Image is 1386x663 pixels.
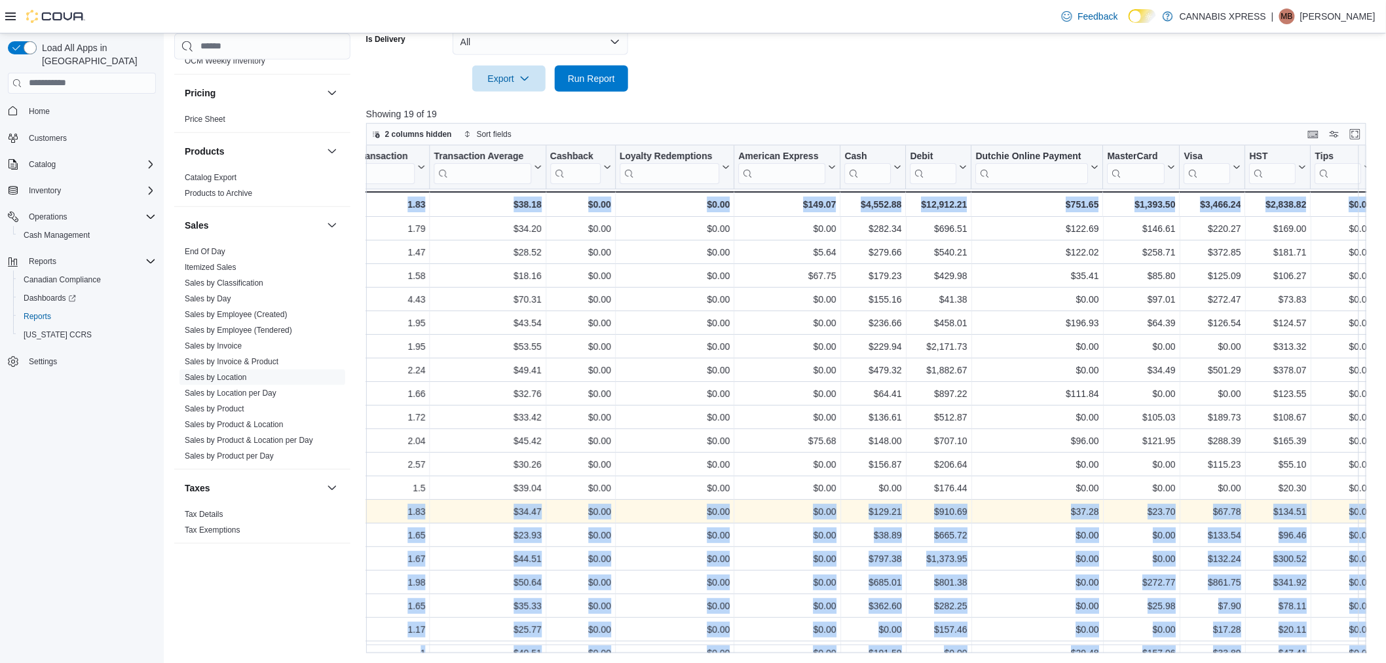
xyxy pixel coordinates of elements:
a: Sales by Day [185,294,231,303]
a: Sales by Employee (Created) [185,309,288,318]
div: $0.00 [975,339,1098,354]
button: Display options [1326,126,1342,142]
div: Visa [1184,150,1230,162]
span: Sales by Employee (Tendered) [185,324,292,335]
div: 1.47 [321,244,425,260]
div: $64.39 [1107,315,1175,331]
button: Cash Management [13,226,161,244]
span: Reports [24,254,156,269]
input: Dark Mode [1129,9,1156,23]
span: Washington CCRS [18,327,156,343]
a: Dashboards [18,290,81,306]
div: $34.49 [1107,362,1175,378]
div: $96.00 [975,433,1098,449]
a: Sales by Invoice [185,341,242,350]
button: Dutchie Online Payment [975,150,1098,183]
div: Loyalty Redemptions [619,150,719,162]
div: $0.00 [738,292,836,307]
button: Sales [324,217,340,233]
span: Cash Management [24,230,90,240]
div: $0.00 [619,197,730,212]
div: Cash [844,150,891,183]
div: $146.61 [1107,221,1175,237]
div: OCM [174,52,350,73]
div: $136.61 [844,409,901,425]
button: Operations [24,209,73,225]
div: Dutchie Online Payment [975,150,1088,183]
div: $124.57 [1249,315,1306,331]
span: Sales by Product [185,403,244,413]
a: Sales by Employee (Tendered) [185,325,292,334]
button: Run Report [555,66,628,92]
span: Feedback [1077,10,1117,23]
span: Home [24,103,156,119]
a: [US_STATE] CCRS [18,327,97,343]
div: $897.22 [910,386,967,402]
button: Catalog [3,155,161,174]
div: $0.00 [550,433,610,449]
div: $28.52 [434,244,541,260]
div: $32.76 [434,386,541,402]
a: Catalog Export [185,172,236,181]
div: $0.00 [620,244,730,260]
div: Cash [844,150,891,162]
a: Tax Details [185,509,223,518]
span: MB [1281,9,1293,24]
div: $0.00 [738,409,836,425]
div: $111.84 [975,386,1098,402]
span: Inventory [24,183,156,199]
div: $0.00 [620,409,730,425]
button: Inventory [24,183,66,199]
button: Taxes [324,480,340,495]
div: $258.71 [1107,244,1175,260]
span: Dashboards [24,293,76,303]
div: 1.58 [321,268,425,284]
div: $0.00 [1315,292,1372,307]
a: Feedback [1057,3,1123,29]
div: $0.00 [620,433,730,449]
div: $0.00 [975,409,1098,425]
a: OCM Weekly Inventory [185,56,265,65]
div: Transaction Average [434,150,531,162]
h3: Sales [185,218,209,231]
div: $220.27 [1184,221,1241,237]
a: Canadian Compliance [18,272,106,288]
div: $0.00 [1315,315,1372,331]
div: Dutchie Online Payment [975,150,1088,162]
span: Sales by Product & Location [185,419,284,429]
span: Catalog [24,157,156,172]
div: $0.00 [550,268,610,284]
div: $1,393.50 [1107,197,1175,212]
a: Sales by Product per Day [185,451,274,460]
button: Products [185,144,322,157]
div: Transaction Average [434,150,531,183]
div: HST [1249,150,1296,183]
span: Sales by Location per Day [185,387,276,398]
button: Tips [1315,150,1372,183]
a: Sales by Product & Location [185,419,284,428]
div: $181.71 [1249,244,1306,260]
div: 2.57 [321,457,425,472]
div: Qty Per Transaction [321,150,415,162]
a: Sales by Classification [185,278,263,287]
div: MasterCard [1107,150,1165,183]
div: $1,882.67 [910,362,967,378]
span: Dashboards [18,290,156,306]
button: Transaction Average [434,150,541,183]
div: $4,552.88 [844,197,901,212]
div: $97.01 [1107,292,1175,307]
div: $279.66 [844,244,901,260]
div: Debit [910,150,956,183]
button: HST [1249,150,1306,183]
div: $0.00 [620,292,730,307]
div: Qty Per Transaction [321,150,415,183]
div: $3,466.24 [1184,197,1241,212]
div: $0.00 [620,339,730,354]
button: Inventory [3,181,161,200]
div: $0.00 [550,409,610,425]
span: Operations [29,212,67,222]
a: Sales by Location per Day [185,388,276,397]
div: $148.00 [844,433,901,449]
div: $372.85 [1184,244,1241,260]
